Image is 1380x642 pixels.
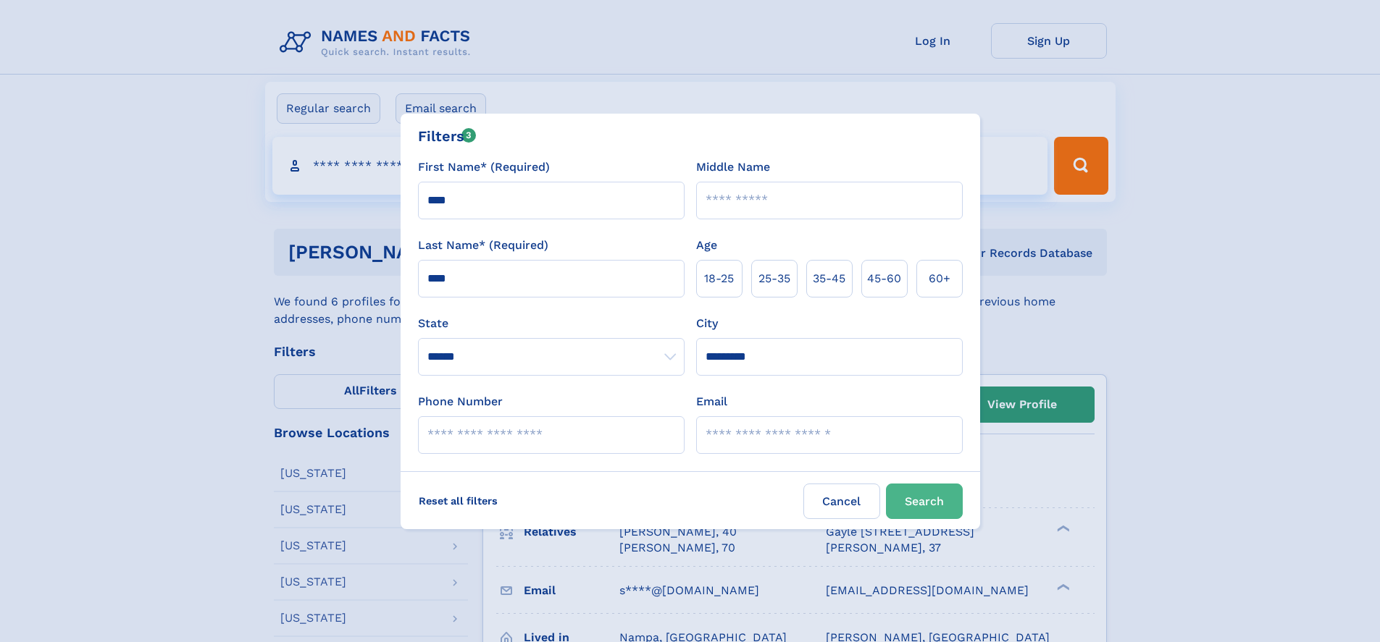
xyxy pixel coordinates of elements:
[418,159,550,176] label: First Name* (Required)
[803,483,880,519] label: Cancel
[867,270,901,287] span: 45‑60
[696,315,718,332] label: City
[704,270,734,287] span: 18‑25
[929,270,950,287] span: 60+
[409,483,507,518] label: Reset all filters
[813,270,845,287] span: 35‑45
[418,237,548,254] label: Last Name* (Required)
[418,393,503,410] label: Phone Number
[758,270,790,287] span: 25‑35
[696,393,727,410] label: Email
[696,237,717,254] label: Age
[886,483,963,519] button: Search
[418,125,477,147] div: Filters
[696,159,770,176] label: Middle Name
[418,315,685,332] label: State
